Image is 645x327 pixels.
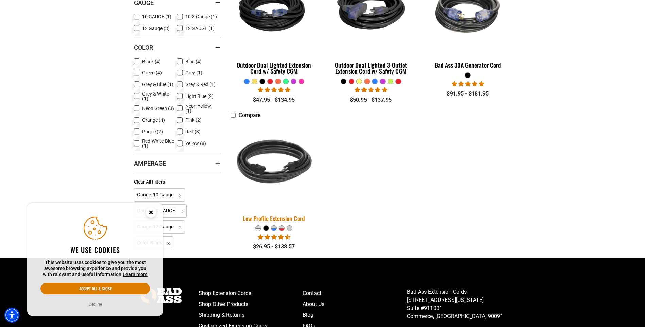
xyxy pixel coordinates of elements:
span: Grey (1) [185,70,202,75]
span: Red-White-Blue (1) [142,139,175,148]
span: 10 GAUGE (1) [142,14,171,19]
div: Outdoor Dual Lighted 3-Outlet Extension Cord w/ Safety CGM [327,62,414,74]
span: 10-3 Gauge (1) [185,14,217,19]
span: Green (4) [142,70,162,75]
span: 4.81 stars [258,87,290,93]
a: Shop Other Products [199,299,303,310]
span: Grey & Blue (1) [142,82,173,87]
button: Accept all & close [40,283,150,294]
summary: Amperage [134,154,221,173]
span: Neon Yellow (1) [185,104,218,113]
summary: Color [134,38,221,57]
span: Blue (4) [185,59,202,64]
span: Amperage [134,159,166,167]
p: Bad Ass Extension Cords [STREET_ADDRESS][US_STATE] Suite #911001 Commerce, [GEOGRAPHIC_DATA] 90091 [407,288,511,321]
span: Purple (2) [142,129,163,134]
span: Orange (4) [142,118,165,122]
a: Contact [303,288,407,299]
a: Shipping & Returns [199,310,303,321]
div: $91.95 - $181.95 [424,90,511,98]
div: Outdoor Dual Lighted Extension Cord w/ Safety CGM [231,62,318,74]
span: Color [134,44,153,51]
span: 4.80 stars [355,87,387,93]
a: Blog [303,310,407,321]
span: Pink (2) [185,118,202,122]
a: About Us [303,299,407,310]
a: Gauge: 10 Gauge [134,191,185,198]
a: Shop Extension Cords [199,288,303,299]
a: black Low Profile Extension Cord [231,122,318,225]
span: Red (3) [185,129,201,134]
span: Grey & Red (1) [185,82,216,87]
div: $50.95 - $137.95 [327,96,414,104]
img: black [226,121,322,208]
div: Low Profile Extension Cord [231,215,318,221]
span: Grey & White (1) [142,91,175,101]
a: This website uses cookies to give you the most awesome browsing experience and provide you with r... [123,272,148,277]
h2: We use cookies [40,245,150,254]
aside: Cookie Consent [27,203,163,316]
span: 4.50 stars [258,234,290,240]
button: Decline [87,301,104,308]
span: Neon Green (3) [142,106,174,111]
button: Close this option [139,203,163,224]
a: Clear All Filters [134,178,168,186]
span: Yellow (8) [185,141,206,146]
span: Light Blue (2) [185,94,214,99]
span: 12 Gauge (3) [142,26,170,31]
span: Black (4) [142,59,161,64]
span: Gauge: 10 Gauge [134,188,185,202]
div: Bad Ass 30A Generator Cord [424,62,511,68]
p: This website uses cookies to give you the most awesome browsing experience and provide you with r... [40,260,150,278]
span: 12 GAUGE (1) [185,26,215,31]
span: Clear All Filters [134,179,165,185]
span: Compare [239,112,260,118]
div: $26.95 - $138.57 [231,243,318,251]
div: $47.95 - $134.95 [231,96,318,104]
span: 5.00 stars [452,81,484,87]
div: Accessibility Menu [4,308,19,323]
